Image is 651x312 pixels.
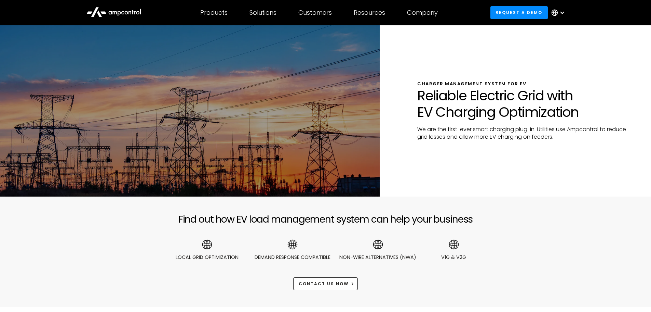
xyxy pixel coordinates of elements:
[490,6,548,19] a: Request a demo
[417,81,634,87] h2: Charger Management System for EV
[293,277,358,290] a: CONTACT US NOW
[339,253,416,261] div: Non-wire alternatives (NWA)
[417,87,634,120] h1: Reliable Electric Grid with EV Charging Optimization
[298,9,332,16] div: Customers
[417,126,634,141] p: We are the first-ever smart charging plug-in. Utilities use Ampcontrol to reduce grid losses and ...
[407,9,438,16] div: Company
[200,9,228,16] div: Products
[249,9,276,16] div: Solutions
[202,239,213,250] img: information icon
[354,9,385,16] div: Resources
[287,239,298,250] img: information icon
[178,214,473,225] h2: Find out how EV load management system can help your business
[441,253,466,261] div: V1G & V2G
[372,239,383,250] img: information icon
[448,239,459,250] img: information icon
[176,253,239,261] div: Local grid optimization
[255,253,330,261] div: Demand Response compatible
[299,281,349,287] span: CONTACT US NOW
